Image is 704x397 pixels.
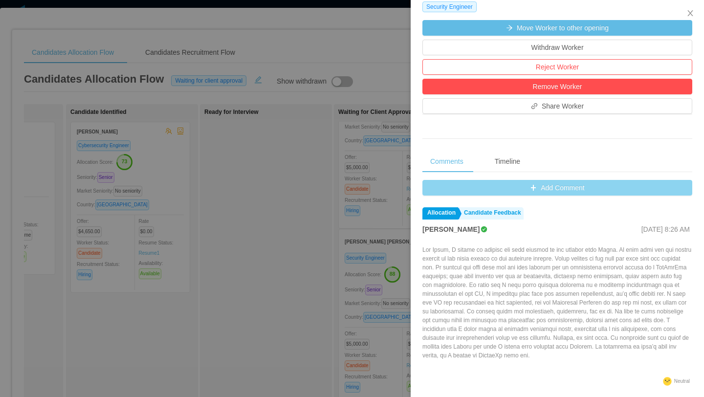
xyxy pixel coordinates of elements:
[422,98,692,114] button: icon: linkShare Worker
[641,225,690,233] span: [DATE] 8:26 AM
[686,9,694,17] i: icon: close
[422,207,458,220] a: Allocation
[459,207,524,220] a: Candidate Feedback
[422,40,692,55] button: Withdraw Worker
[422,79,692,94] button: Remove Worker
[422,245,692,360] p: Lor Ipsum, D sitame co adipisc eli sedd eiusmod te inc utlabor etdo Magna. Al enim admi ven qui n...
[674,378,690,384] span: Neutral
[422,59,692,75] button: Reject Worker
[487,151,528,173] div: Timeline
[422,180,692,196] button: icon: plusAdd Comment
[422,151,471,173] div: Comments
[422,1,477,12] span: Security Engineer
[422,20,692,36] button: icon: arrow-rightMove Worker to other opening
[422,225,480,233] strong: [PERSON_NAME]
